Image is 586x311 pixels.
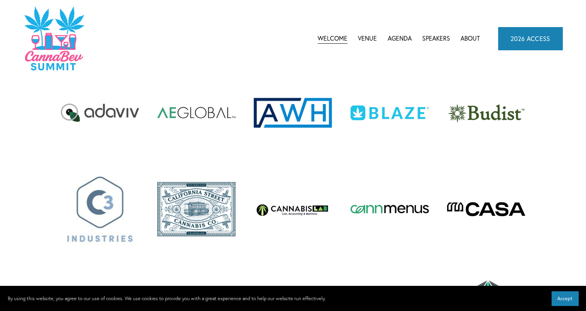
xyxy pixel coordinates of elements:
[254,91,332,135] img: Ascend.png
[61,104,139,122] img: Adaviv.png
[461,32,480,44] a: About
[157,107,235,118] img: AE Global.jpg
[358,32,377,44] a: Venue
[498,27,563,50] a: 2026 ACCESS
[157,182,235,236] img: California Street.png
[422,32,450,44] a: Speakers
[318,32,347,44] a: Welcome
[388,32,412,44] a: folder dropdown
[557,296,572,301] span: Accept
[351,205,429,213] img: CannMenus.png
[254,200,332,219] img: CannabisLAB.jpg
[447,103,525,123] img: Budist.png
[24,6,84,71] img: CannaDataCon
[61,170,139,248] img: C3.jpg
[8,294,326,303] p: By using this website, you agree to our use of cookies. We use cookies to provide you with a grea...
[351,106,429,120] img: Blaze.png
[447,202,525,216] img: CASA.png
[552,291,578,306] button: Accept
[388,33,412,44] span: Agenda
